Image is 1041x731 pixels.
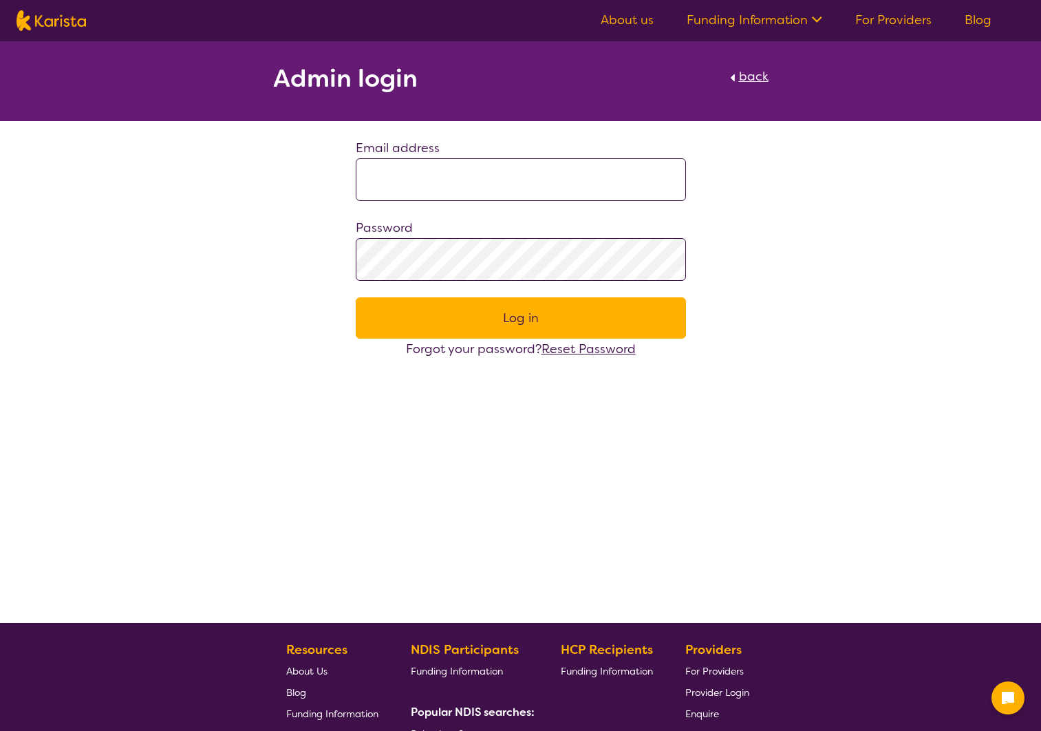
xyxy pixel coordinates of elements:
a: For Providers [685,660,749,681]
span: Provider Login [685,686,749,699]
a: About us [601,12,654,28]
label: Password [356,220,413,236]
a: Funding Information [286,703,378,724]
a: Blog [965,12,991,28]
span: Blog [286,686,306,699]
a: About Us [286,660,378,681]
a: Enquire [685,703,749,724]
span: Enquire [685,708,719,720]
span: Funding Information [411,665,503,677]
h2: Admin login [273,66,418,91]
a: Provider Login [685,681,749,703]
a: For Providers [855,12,932,28]
span: Funding Information [561,665,653,677]
button: Log in [356,297,686,339]
span: Funding Information [286,708,378,720]
a: Funding Information [687,12,822,28]
div: Forgot your password? [356,339,686,359]
b: Providers [685,642,742,658]
span: back [739,68,769,85]
b: Popular NDIS searches: [411,705,535,719]
a: back [727,66,769,96]
img: Karista logo [17,10,86,31]
span: About Us [286,665,328,677]
a: Funding Information [561,660,653,681]
span: For Providers [685,665,744,677]
b: Resources [286,642,347,658]
a: Blog [286,681,378,703]
label: Email address [356,140,440,156]
b: NDIS Participants [411,642,519,658]
a: Funding Information [411,660,529,681]
a: Reset Password [541,341,636,357]
b: HCP Recipients [561,642,653,658]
